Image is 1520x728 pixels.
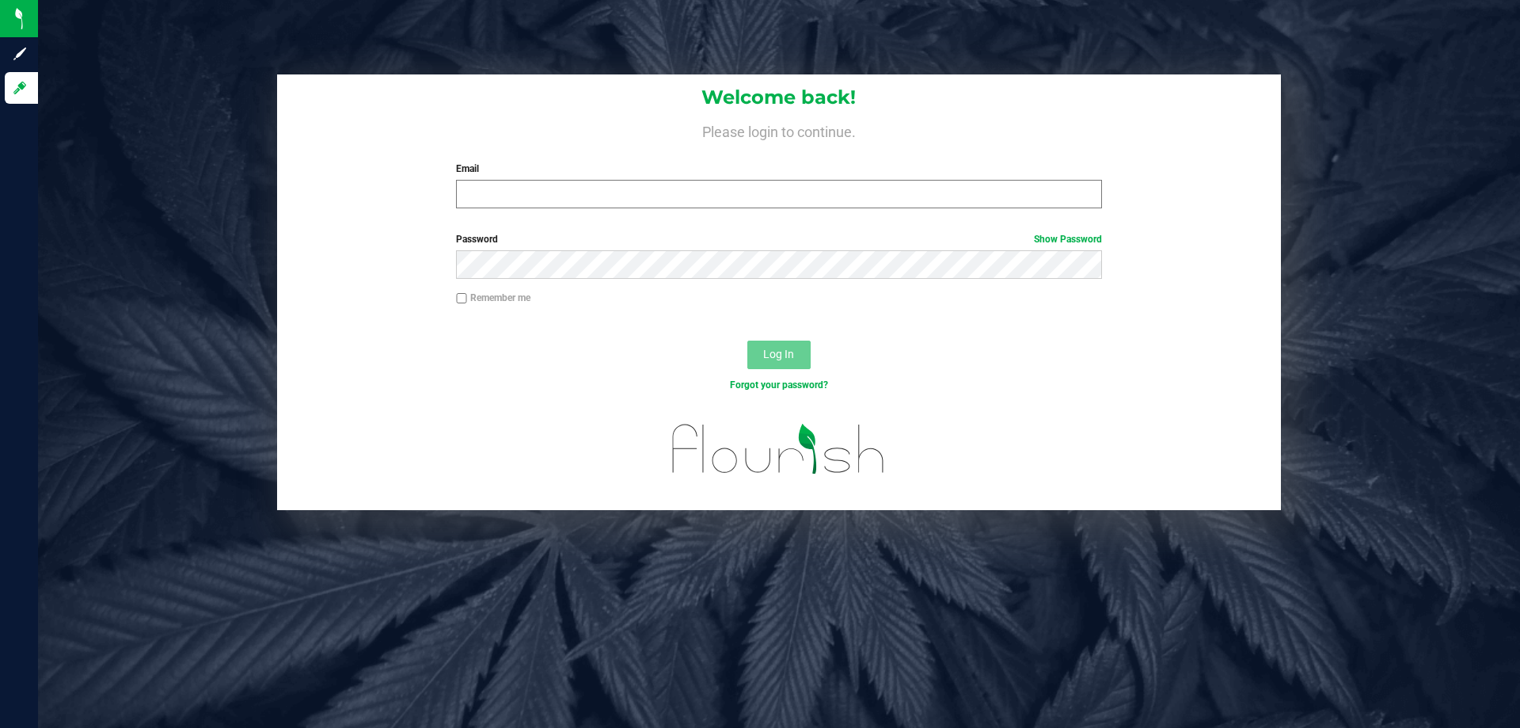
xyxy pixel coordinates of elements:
[1034,234,1102,245] a: Show Password
[277,120,1281,139] h4: Please login to continue.
[456,293,467,304] input: Remember me
[763,348,794,360] span: Log In
[12,80,28,96] inline-svg: Log in
[456,291,530,305] label: Remember me
[456,162,1101,176] label: Email
[277,87,1281,108] h1: Welcome back!
[747,341,811,369] button: Log In
[730,379,828,391] a: Forgot your password?
[653,409,904,490] img: flourish_logo.svg
[12,46,28,62] inline-svg: Sign up
[456,234,498,245] span: Password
